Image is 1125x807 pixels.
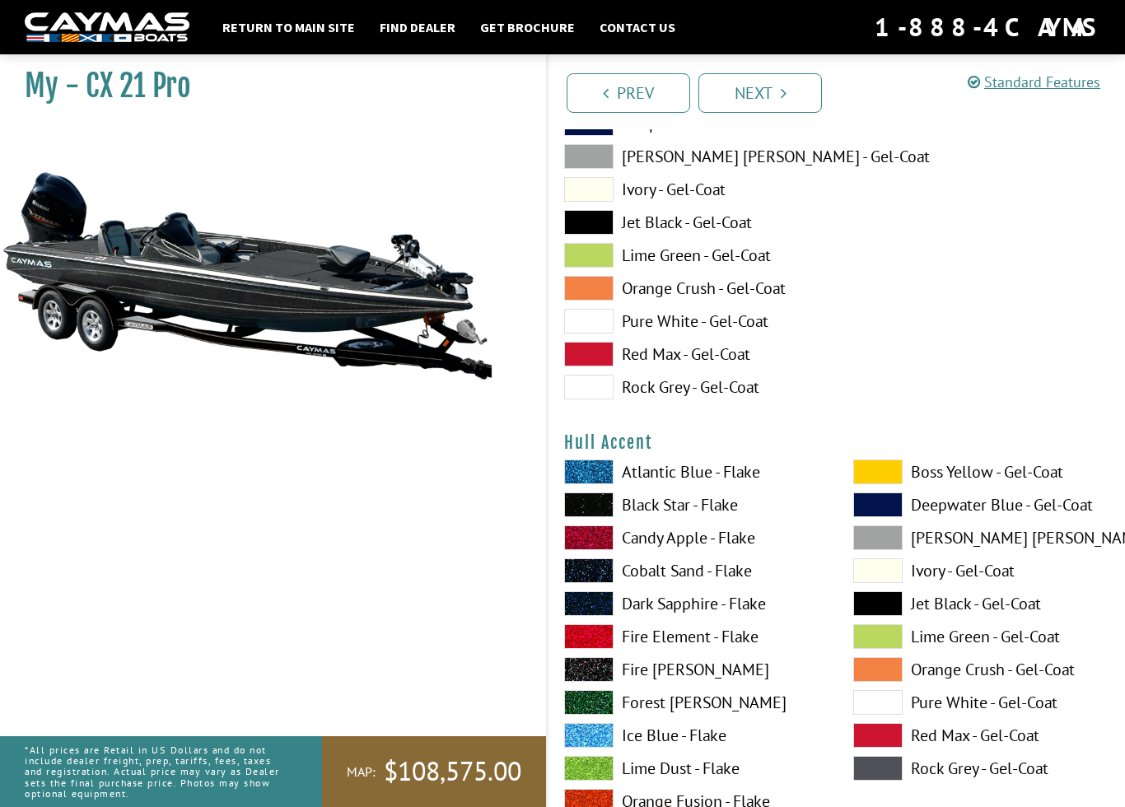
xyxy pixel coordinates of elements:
label: [PERSON_NAME] [PERSON_NAME] - Gel-Coat [853,525,1109,550]
label: Orange Crush - Gel-Coat [853,657,1109,682]
a: Next [698,73,822,113]
label: Black Star - Flake [564,492,820,517]
label: Cobalt Sand - Flake [564,558,820,583]
label: Ice Blue - Flake [564,723,820,748]
label: Fire [PERSON_NAME] [564,657,820,682]
label: Lime Dust - Flake [564,756,820,781]
a: Get Brochure [472,16,583,38]
label: Rock Grey - Gel-Coat [564,375,820,399]
label: Pure White - Gel-Coat [564,309,820,334]
label: Rock Grey - Gel-Coat [853,756,1109,781]
a: MAP:$108,575.00 [322,736,546,807]
a: Return to main site [214,16,363,38]
a: Standard Features [968,72,1100,91]
h1: My - CX 21 Pro [25,68,505,105]
label: Deepwater Blue - Gel-Coat [853,492,1109,517]
label: Dark Sapphire - Flake [564,591,820,616]
div: 1-888-4CAYMAS [875,9,1100,45]
label: Jet Black - Gel-Coat [564,210,820,235]
label: Jet Black - Gel-Coat [853,591,1109,616]
a: Contact Us [591,16,684,38]
label: Pure White - Gel-Coat [853,690,1109,715]
label: Lime Green - Gel-Coat [564,243,820,268]
img: white-logo-c9c8dbefe5ff5ceceb0f0178aa75bf4bb51f6bca0971e226c86eb53dfe498488.png [25,12,189,43]
p: *All prices are Retail in US Dollars and do not include dealer freight, prep, tariffs, fees, taxe... [25,736,285,807]
label: Ivory - Gel-Coat [853,558,1109,583]
label: Red Max - Gel-Coat [564,342,820,366]
span: $108,575.00 [384,754,521,789]
label: Forest [PERSON_NAME] [564,690,820,715]
label: Lime Green - Gel-Coat [853,624,1109,649]
a: Prev [567,73,690,113]
label: Candy Apple - Flake [564,525,820,550]
a: Find Dealer [371,16,464,38]
ul: Pagination [562,71,1125,113]
span: MAP: [347,763,376,781]
label: [PERSON_NAME] [PERSON_NAME] - Gel-Coat [564,144,820,169]
label: Orange Crush - Gel-Coat [564,276,820,301]
label: Atlantic Blue - Flake [564,459,820,484]
label: Boss Yellow - Gel-Coat [853,459,1109,484]
label: Red Max - Gel-Coat [853,723,1109,748]
label: Fire Element - Flake [564,624,820,649]
label: Ivory - Gel-Coat [564,177,820,202]
h4: Hull Accent [564,432,1109,453]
